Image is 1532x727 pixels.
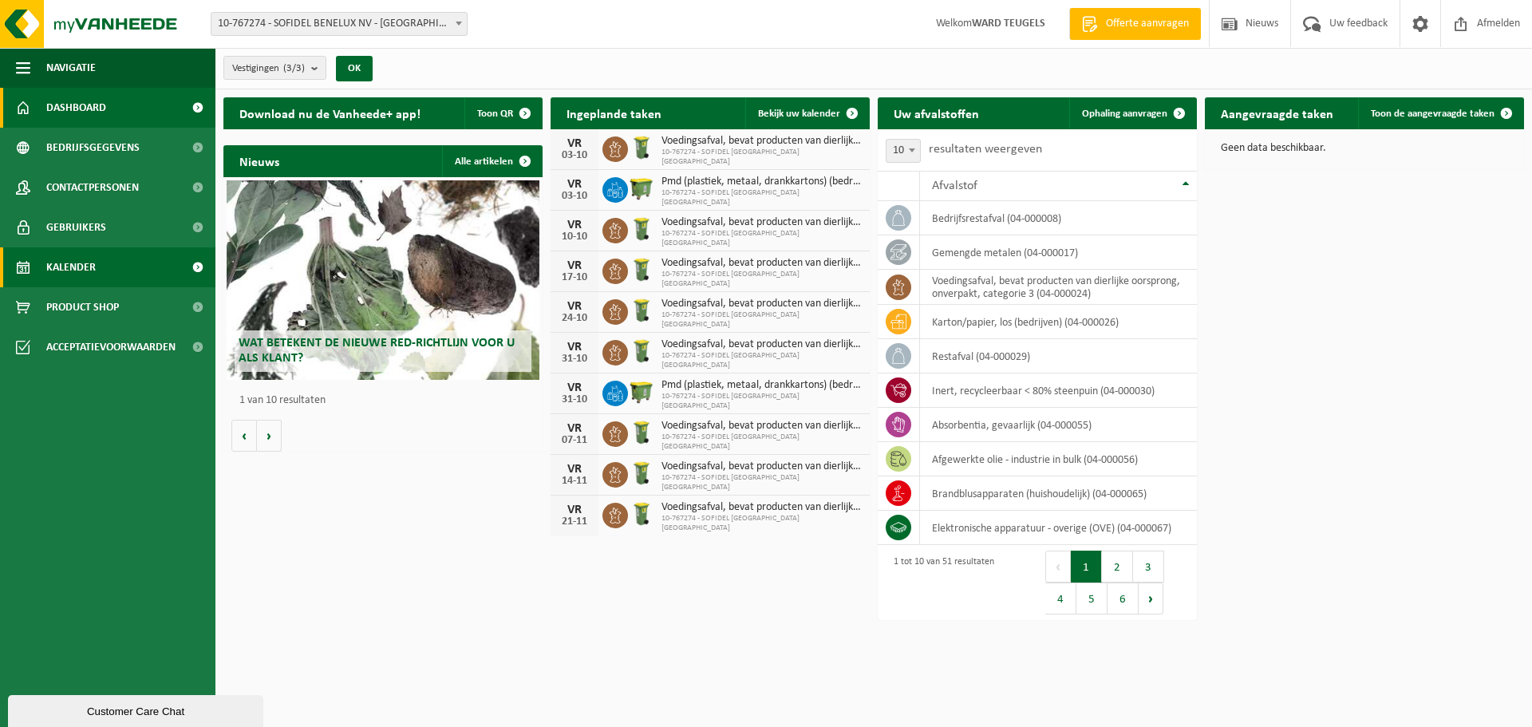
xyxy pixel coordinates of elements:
img: WB-1100-HPE-GN-50 [628,175,655,202]
a: Alle artikelen [442,145,541,177]
img: WB-0140-HPE-GN-50 [628,338,655,365]
strong: WARD TEUGELS [972,18,1045,30]
div: VR [559,259,590,272]
span: Toon de aangevraagde taken [1371,109,1494,119]
span: Gebruikers [46,207,106,247]
span: Dashboard [46,88,106,128]
span: Afvalstof [932,180,977,192]
span: Wat betekent de nieuwe RED-richtlijn voor u als klant? [239,337,515,365]
span: 10-767274 - SOFIDEL [GEOGRAPHIC_DATA] [GEOGRAPHIC_DATA] [661,188,862,207]
img: WB-0140-HPE-GN-50 [628,500,655,527]
img: WB-0140-HPE-GN-50 [628,419,655,446]
td: elektronische apparatuur - overige (OVE) (04-000067) [920,511,1197,545]
button: 6 [1108,583,1139,614]
img: WB-0140-HPE-GN-50 [628,297,655,324]
span: Toon QR [477,109,513,119]
span: 10-767274 - SOFIDEL BENELUX NV - DUFFEL [211,13,467,35]
span: Voedingsafval, bevat producten van dierlijke oorsprong, onverpakt, categorie 3 [661,338,862,351]
div: 24-10 [559,313,590,324]
p: Geen data beschikbaar. [1221,143,1508,154]
span: 10-767274 - SOFIDEL BENELUX NV - DUFFEL [211,12,468,36]
span: 10-767274 - SOFIDEL [GEOGRAPHIC_DATA] [GEOGRAPHIC_DATA] [661,310,862,330]
div: 1 tot 10 van 51 resultaten [886,549,994,616]
a: Offerte aanvragen [1069,8,1201,40]
span: Bedrijfsgegevens [46,128,140,168]
span: Pmd (plastiek, metaal, drankkartons) (bedrijven) [661,379,862,392]
span: 10 [886,139,921,163]
p: 1 van 10 resultaten [239,395,535,406]
div: VR [559,219,590,231]
img: WB-0140-HPE-GN-50 [628,256,655,283]
span: 10-767274 - SOFIDEL [GEOGRAPHIC_DATA] [GEOGRAPHIC_DATA] [661,433,862,452]
button: Volgende [257,420,282,452]
div: 03-10 [559,150,590,161]
div: 17-10 [559,272,590,283]
span: Voedingsafval, bevat producten van dierlijke oorsprong, onverpakt, categorie 3 [661,420,862,433]
span: 10-767274 - SOFIDEL [GEOGRAPHIC_DATA] [GEOGRAPHIC_DATA] [661,229,862,248]
button: Vorige [231,420,257,452]
span: Voedingsafval, bevat producten van dierlijke oorsprong, onverpakt, categorie 3 [661,257,862,270]
h2: Ingeplande taken [551,97,677,128]
div: 10-10 [559,231,590,243]
span: Voedingsafval, bevat producten van dierlijke oorsprong, onverpakt, categorie 3 [661,135,862,148]
td: absorbentia, gevaarlijk (04-000055) [920,408,1197,442]
h2: Uw afvalstoffen [878,97,995,128]
span: 10 [886,140,920,162]
td: bedrijfsrestafval (04-000008) [920,201,1197,235]
div: 03-10 [559,191,590,202]
count: (3/3) [283,63,305,73]
a: Wat betekent de nieuwe RED-richtlijn voor u als klant? [227,180,539,380]
td: afgewerkte olie - industrie in bulk (04-000056) [920,442,1197,476]
span: 10-767274 - SOFIDEL [GEOGRAPHIC_DATA] [GEOGRAPHIC_DATA] [661,473,862,492]
a: Toon de aangevraagde taken [1358,97,1522,129]
a: Bekijk uw kalender [745,97,868,129]
div: VR [559,504,590,516]
button: 3 [1133,551,1164,583]
span: Offerte aanvragen [1102,16,1193,32]
h2: Download nu de Vanheede+ app! [223,97,436,128]
button: Next [1139,583,1163,614]
td: inert, recycleerbaar < 80% steenpuin (04-000030) [920,373,1197,408]
div: VR [559,178,590,191]
span: Voedingsafval, bevat producten van dierlijke oorsprong, onverpakt, categorie 3 [661,298,862,310]
span: Product Shop [46,287,119,327]
span: 10-767274 - SOFIDEL [GEOGRAPHIC_DATA] [GEOGRAPHIC_DATA] [661,392,862,411]
span: Voedingsafval, bevat producten van dierlijke oorsprong, onverpakt, categorie 3 [661,460,862,473]
td: brandblusapparaten (huishoudelijk) (04-000065) [920,476,1197,511]
span: Vestigingen [232,57,305,81]
span: 10-767274 - SOFIDEL [GEOGRAPHIC_DATA] [GEOGRAPHIC_DATA] [661,148,862,167]
span: Bekijk uw kalender [758,109,840,119]
div: VR [559,137,590,150]
span: 10-767274 - SOFIDEL [GEOGRAPHIC_DATA] [GEOGRAPHIC_DATA] [661,351,862,370]
div: VR [559,300,590,313]
span: 10-767274 - SOFIDEL [GEOGRAPHIC_DATA] [GEOGRAPHIC_DATA] [661,514,862,533]
div: 07-11 [559,435,590,446]
h2: Nieuws [223,145,295,176]
div: 21-11 [559,516,590,527]
span: Voedingsafval, bevat producten van dierlijke oorsprong, onverpakt, categorie 3 [661,501,862,514]
button: Previous [1045,551,1071,583]
span: Ophaling aanvragen [1082,109,1167,119]
div: VR [559,463,590,476]
div: VR [559,341,590,354]
div: 14-11 [559,476,590,487]
button: 5 [1076,583,1108,614]
h2: Aangevraagde taken [1205,97,1349,128]
label: resultaten weergeven [929,143,1042,156]
button: Toon QR [464,97,541,129]
span: Navigatie [46,48,96,88]
div: 31-10 [559,394,590,405]
td: voedingsafval, bevat producten van dierlijke oorsprong, onverpakt, categorie 3 (04-000024) [920,270,1197,305]
span: Pmd (plastiek, metaal, drankkartons) (bedrijven) [661,176,862,188]
span: Kalender [46,247,96,287]
span: Voedingsafval, bevat producten van dierlijke oorsprong, onverpakt, categorie 3 [661,216,862,229]
iframe: chat widget [8,692,267,727]
div: VR [559,422,590,435]
a: Ophaling aanvragen [1069,97,1195,129]
img: WB-1100-HPE-GN-50 [628,378,655,405]
button: Vestigingen(3/3) [223,56,326,80]
img: WB-0140-HPE-GN-50 [628,460,655,487]
button: 4 [1045,583,1076,614]
button: 2 [1102,551,1133,583]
